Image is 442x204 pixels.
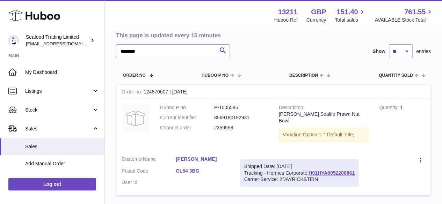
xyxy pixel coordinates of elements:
[303,132,354,137] span: Option 1 = Default Title;
[26,41,103,46] span: [EMAIL_ADDRESS][DOMAIN_NAME]
[311,7,326,17] strong: GBP
[336,7,358,17] span: 151.40
[244,163,355,170] div: Shipped Date: [DATE]
[26,34,89,47] div: Seafood Trading Limited
[122,156,176,164] dt: Name
[122,104,150,132] img: no-photo.jpg
[374,99,430,151] td: 1
[278,7,298,17] strong: 13211
[25,160,99,167] span: Add Manual Order
[214,104,268,111] dd: P-1005585
[176,156,230,163] a: [PERSON_NAME]
[379,105,400,112] strong: Quantity
[122,89,144,96] strong: Order no
[116,31,429,39] h3: This page is updated every 15 minutes
[375,7,434,23] a: 761.55 AVAILABLE Stock Total
[240,159,358,187] div: Tracking - Hermes Corporate:
[160,104,214,111] dt: Huboo P no
[25,143,99,150] span: Sales
[279,128,369,142] div: Variation:
[25,88,92,95] span: Listings
[214,124,268,131] dd: #359558
[335,7,366,23] a: 151.40 Total sales
[122,156,143,162] span: Customer
[335,17,366,23] span: Total sales
[116,85,430,99] div: 124870607 | [DATE]
[379,73,413,78] span: Quantity Sold
[202,73,229,78] span: Huboo P no
[122,179,176,186] dt: User Id
[306,17,326,23] div: Currency
[416,48,431,55] span: entries
[8,178,96,190] a: Log out
[375,17,434,23] span: AVAILABLE Stock Total
[160,124,214,131] dt: Channel order
[8,35,19,46] img: internalAdmin-13211@internal.huboo.com
[274,17,298,23] div: Huboo Ref
[244,176,355,183] div: Carrier Service: 2DAYRICKSTEIN
[309,170,355,176] a: H01HYA0052206861
[289,73,318,78] span: Description
[123,73,146,78] span: Order No
[25,107,92,113] span: Stock
[279,105,305,112] strong: Description
[214,114,268,121] dd: 8569180192931
[25,126,92,132] span: Sales
[122,168,176,176] dt: Postal Code
[160,114,214,121] dt: Current identifier
[279,111,369,124] div: [PERSON_NAME] Sealife Prawn Nut Bowl
[372,48,385,55] label: Show
[176,168,230,174] a: GL54 3BG
[25,69,99,76] span: My Dashboard
[404,7,426,17] span: 761.55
